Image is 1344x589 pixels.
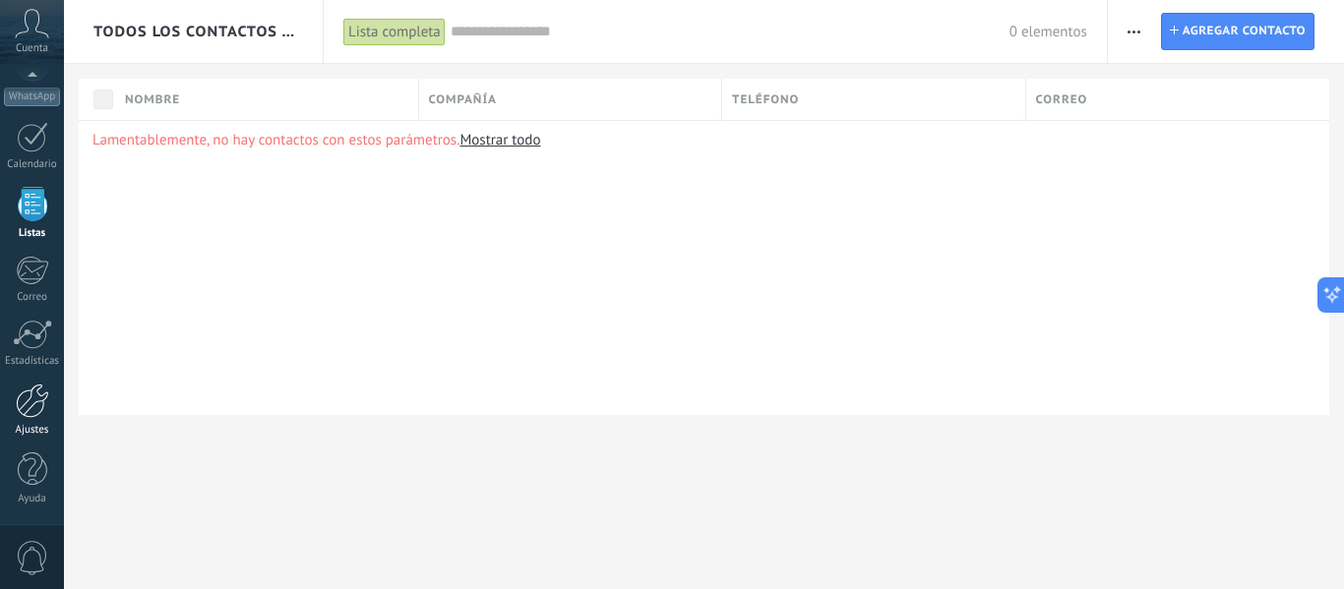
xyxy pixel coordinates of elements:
a: Agregar contacto [1161,13,1314,50]
span: Nombre [125,90,180,109]
div: Ajustes [4,424,61,437]
span: Compañía [429,90,497,109]
span: Agregar contacto [1183,14,1306,49]
div: Calendario [4,158,61,171]
div: Lista completa [343,18,446,46]
span: Teléfono [732,90,799,109]
a: Mostrar todo [459,131,540,149]
span: 0 elementos [1009,23,1087,41]
div: Listas [4,227,61,240]
span: Correo [1036,90,1088,109]
p: Lamentablemente, no hay contactos con estos parámetros. [92,131,1315,149]
div: WhatsApp [4,88,60,106]
div: Estadísticas [4,355,61,368]
div: Ayuda [4,493,61,505]
div: Correo [4,291,61,304]
span: Cuenta [16,42,48,55]
span: Todos los contactos y empresas [93,23,295,41]
button: Más [1120,13,1148,50]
